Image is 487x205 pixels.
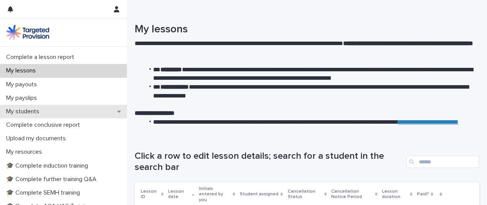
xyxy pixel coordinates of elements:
[135,23,474,36] h1: My lessons
[240,190,279,198] p: Student assigned
[331,187,373,202] p: Cancellation Notice Period
[199,185,230,204] p: Initials entered by you
[3,148,48,156] p: My resources
[288,187,322,202] p: Cancellation Status
[3,67,42,74] p: My lessons
[3,81,43,88] p: My payouts
[406,156,479,168] input: Search
[141,187,159,202] p: Lesson ID
[6,25,49,40] img: M5nRWzHhSzIhMunXDL62
[417,190,429,198] p: Paid?
[3,94,43,102] p: My payslips
[3,162,94,170] p: 🎓 Complete induction training
[3,121,86,129] p: Complete conclusive report
[3,54,80,61] p: Complete a lesson report
[135,151,403,173] h1: Click a row to edit lesson details; search for a student in the search bar
[3,135,72,142] p: Upload my documents
[382,187,408,202] p: Lesson duration
[168,187,190,202] p: Lesson date
[3,108,45,115] p: My students
[3,176,103,183] p: 🎓 Complete further training Q&A
[3,189,86,197] p: 🎓 Complete SEMH training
